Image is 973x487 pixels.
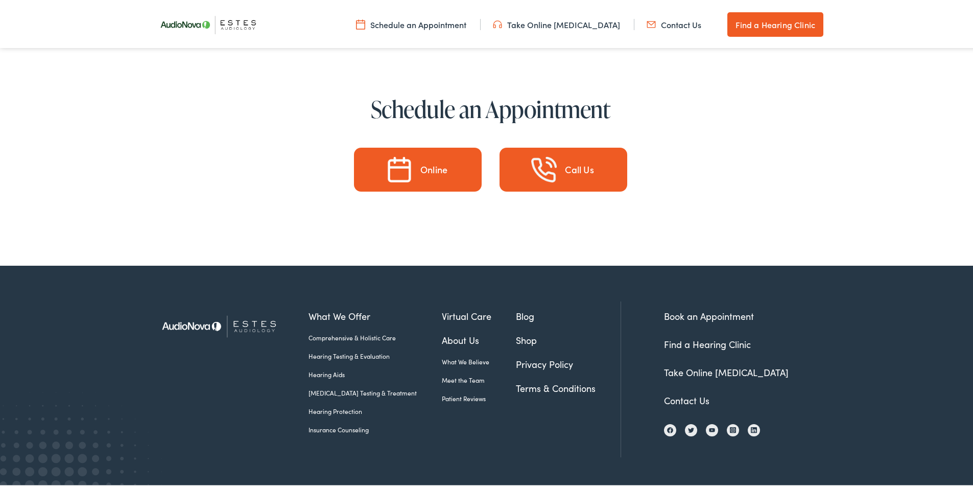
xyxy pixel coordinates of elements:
[709,425,715,431] img: YouTube
[664,336,751,349] a: Find a Hearing Clinic
[493,17,502,28] img: utility icon
[664,308,754,320] a: Book an Appointment
[493,17,620,28] a: Take Online [MEDICAL_DATA]
[442,374,516,383] a: Meet the Team
[727,10,823,35] a: Find a Hearing Clinic
[730,425,736,432] img: Instagram
[751,425,757,432] img: LinkedIn
[442,331,516,345] a: About Us
[153,299,294,349] img: Estes Audiology
[420,163,447,172] div: Online
[516,331,621,345] a: Shop
[664,364,789,377] a: Take Online [MEDICAL_DATA]
[647,17,701,28] a: Contact Us
[308,386,442,396] a: [MEDICAL_DATA] Testing & Treatment
[356,17,365,28] img: utility icon
[667,425,673,431] img: Facebook icon, indicating the presence of the site or brand on the social media platform.
[531,155,557,180] img: Take an Online Hearing Test
[500,146,627,190] a: Take an Online Hearing Test Call Us
[647,17,656,28] img: utility icon
[356,17,466,28] a: Schedule an Appointment
[688,425,694,431] img: Twitter
[442,307,516,321] a: Virtual Care
[354,146,482,190] a: Schedule an Appointment Online
[516,355,621,369] a: Privacy Policy
[308,307,442,321] a: What We Offer
[664,392,709,405] a: Contact Us
[308,331,442,340] a: Comprehensive & Holistic Care
[516,379,621,393] a: Terms & Conditions
[565,163,594,172] div: Call Us
[308,405,442,414] a: Hearing Protection
[442,392,516,401] a: Patient Reviews
[308,350,442,359] a: Hearing Testing & Evaluation
[516,307,621,321] a: Blog
[308,423,442,432] a: Insurance Counseling
[387,155,412,180] img: Schedule an Appointment
[308,368,442,377] a: Hearing Aids
[442,355,516,364] a: What We Believe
